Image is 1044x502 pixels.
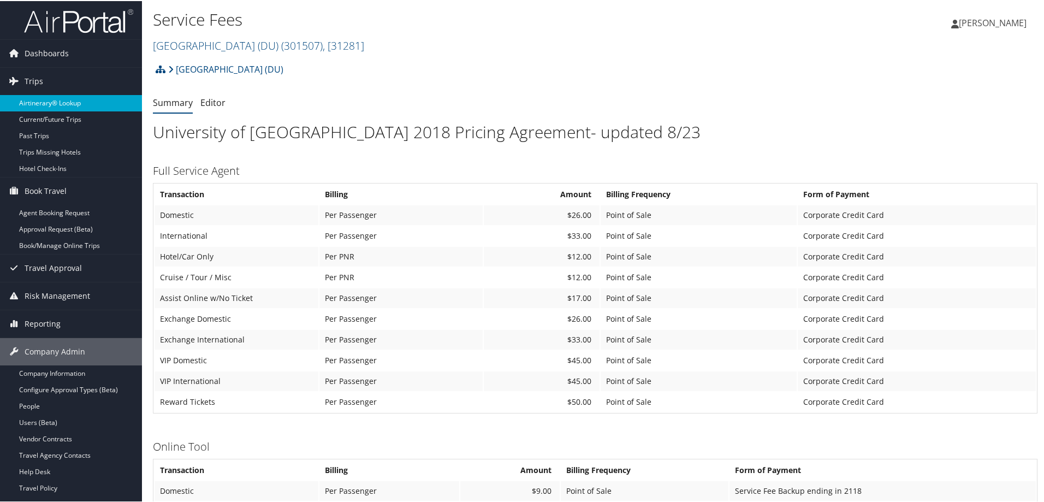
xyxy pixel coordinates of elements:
td: Domestic [155,480,318,500]
td: Cruise / Tour / Misc [155,267,318,286]
a: [GEOGRAPHIC_DATA] (DU) [168,57,283,79]
td: $45.00 [484,370,600,390]
td: $26.00 [484,204,600,224]
td: Corporate Credit Card [798,246,1036,265]
span: Travel Approval [25,253,82,281]
td: Per Passenger [319,225,483,245]
span: Book Travel [25,176,67,204]
td: $17.00 [484,287,600,307]
th: Form of Payment [729,459,1036,479]
td: Per Passenger [319,204,483,224]
td: Point of Sale [601,308,796,328]
th: Billing Frequency [601,184,796,203]
td: $12.00 [484,267,600,286]
th: Amount [460,459,560,479]
td: Per Passenger [319,370,483,390]
span: [PERSON_NAME] [959,16,1027,28]
th: Billing Frequency [561,459,728,479]
td: Per PNR [319,246,483,265]
td: Corporate Credit Card [798,391,1036,411]
td: VIP Domestic [155,350,318,369]
td: Per Passenger [319,480,459,500]
td: Service Fee Backup ending in 2118 [729,480,1036,500]
td: Per Passenger [319,308,483,328]
th: Transaction [155,184,318,203]
span: , [ 31281 ] [323,37,364,52]
td: Corporate Credit Card [798,329,1036,349]
td: Point of Sale [601,267,796,286]
td: Point of Sale [601,329,796,349]
td: Per Passenger [319,287,483,307]
a: Editor [200,96,226,108]
th: Transaction [155,459,318,479]
span: Trips [25,67,43,94]
a: [GEOGRAPHIC_DATA] (DU) [153,37,364,52]
td: Point of Sale [601,246,796,265]
td: Point of Sale [601,350,796,369]
td: Corporate Credit Card [798,308,1036,328]
td: Reward Tickets [155,391,318,411]
span: Reporting [25,309,61,336]
span: Dashboards [25,39,69,66]
td: Per Passenger [319,350,483,369]
td: Corporate Credit Card [798,267,1036,286]
td: Point of Sale [601,287,796,307]
td: Assist Online w/No Ticket [155,287,318,307]
td: International [155,225,318,245]
th: Form of Payment [798,184,1036,203]
td: Exchange Domestic [155,308,318,328]
span: Company Admin [25,337,85,364]
td: Point of Sale [561,480,728,500]
td: Domestic [155,204,318,224]
td: $50.00 [484,391,600,411]
img: airportal-logo.png [24,7,133,33]
th: Amount [484,184,600,203]
td: Point of Sale [601,225,796,245]
td: Exchange International [155,329,318,349]
td: $9.00 [460,480,560,500]
h3: Online Tool [153,438,1037,453]
a: Summary [153,96,193,108]
th: Billing [319,184,483,203]
td: Point of Sale [601,204,796,224]
span: ( 301507 ) [281,37,323,52]
h1: Service Fees [153,7,743,30]
td: Corporate Credit Card [798,287,1036,307]
th: Billing [319,459,459,479]
td: $45.00 [484,350,600,369]
td: Point of Sale [601,370,796,390]
a: [PERSON_NAME] [951,5,1037,38]
td: Per Passenger [319,329,483,349]
td: Point of Sale [601,391,796,411]
td: Corporate Credit Card [798,350,1036,369]
td: Hotel/Car Only [155,246,318,265]
td: Corporate Credit Card [798,370,1036,390]
td: $33.00 [484,329,600,349]
td: Corporate Credit Card [798,204,1036,224]
td: $12.00 [484,246,600,265]
h1: University of [GEOGRAPHIC_DATA] 2018 Pricing Agreement- updated 8/23 [153,120,1037,143]
span: Risk Management [25,281,90,309]
h3: Full Service Agent [153,162,1037,178]
td: $33.00 [484,225,600,245]
td: Per PNR [319,267,483,286]
td: Corporate Credit Card [798,225,1036,245]
td: Per Passenger [319,391,483,411]
td: VIP International [155,370,318,390]
td: $26.00 [484,308,600,328]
